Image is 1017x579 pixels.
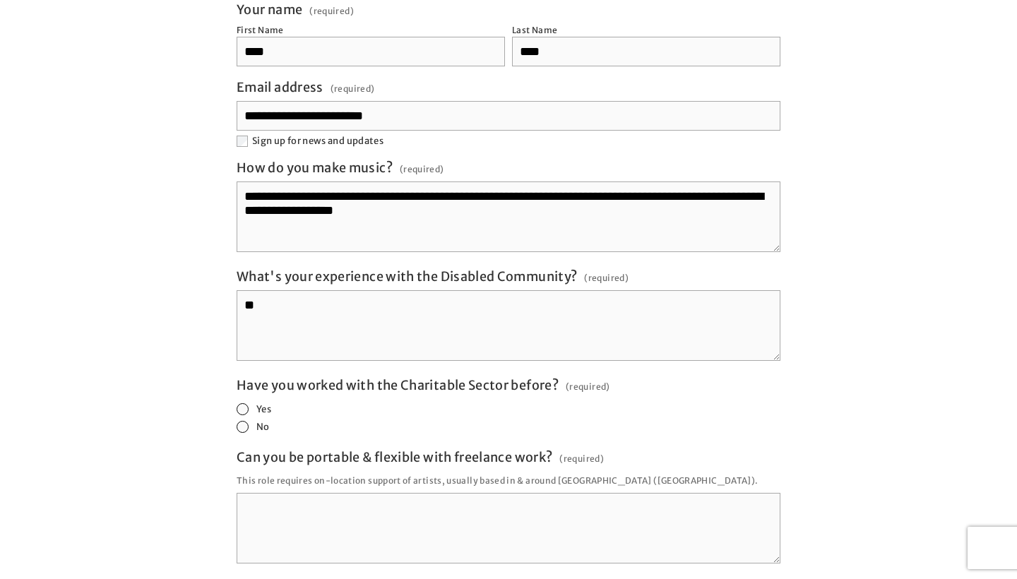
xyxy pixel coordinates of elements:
[584,268,629,287] span: (required)
[237,79,323,95] span: Email address
[237,268,577,285] span: What's your experience with the Disabled Community?
[252,135,383,147] span: Sign up for news and updates
[237,449,552,465] span: Can you be portable & flexible with freelance work?
[559,449,604,468] span: (required)
[237,160,393,176] span: How do you make music?
[566,377,610,396] span: (required)
[237,136,248,147] input: Sign up for news and updates
[237,377,559,393] span: Have you worked with the Charitable Sector before?
[512,25,557,35] div: Last Name
[237,1,302,18] span: Your name
[256,403,271,415] span: Yes
[331,79,375,98] span: (required)
[256,421,270,433] span: No
[400,160,444,179] span: (required)
[309,7,354,16] span: (required)
[237,471,780,490] p: This role requires on-location support of artists, usually based in & around [GEOGRAPHIC_DATA] ([...
[237,25,284,35] div: First Name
